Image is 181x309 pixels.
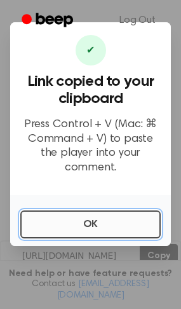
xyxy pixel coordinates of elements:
[107,5,168,36] a: Log Out
[13,8,84,33] a: Beep
[76,35,106,65] div: ✔
[20,210,161,238] button: OK
[20,118,161,175] p: Press Control + V (Mac: ⌘ Command + V) to paste the player into your comment.
[20,73,161,107] h3: Link copied to your clipboard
